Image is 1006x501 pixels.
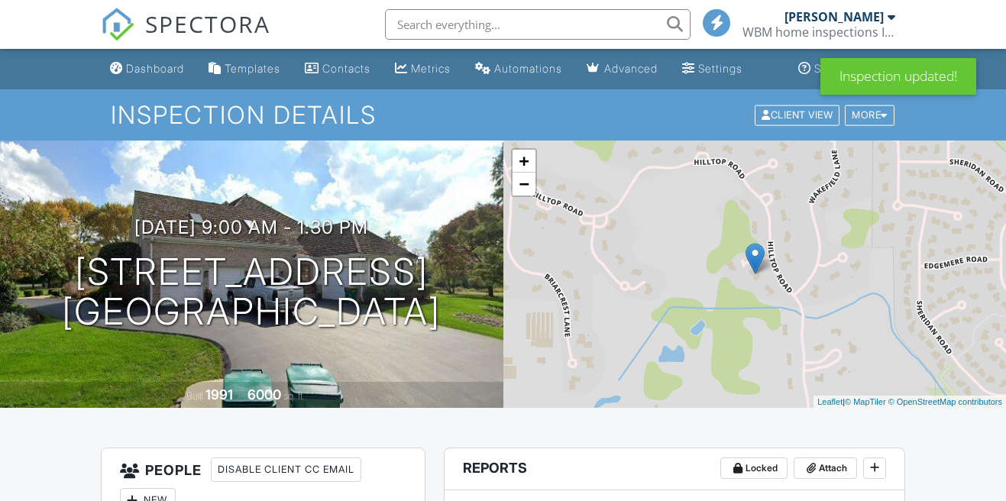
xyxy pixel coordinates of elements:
a: Settings [676,55,749,83]
div: | [814,396,1006,409]
h1: Inspection Details [111,102,896,128]
div: WBM home inspections Inc [742,24,895,40]
div: [PERSON_NAME] [784,9,884,24]
a: Zoom out [513,173,535,196]
div: Disable Client CC Email [211,457,361,482]
div: 6000 [247,386,281,402]
a: © OpenStreetMap contributors [888,397,1002,406]
img: The Best Home Inspection Software - Spectora [101,8,134,41]
div: Templates [225,62,280,75]
a: Leaflet [817,397,843,406]
span: SPECTORA [145,8,270,40]
input: Search everything... [385,9,691,40]
a: Support Center [792,55,902,83]
div: 1991 [205,386,233,402]
div: Dashboard [126,62,184,75]
h3: [DATE] 9:00 am - 1:30 pm [134,217,368,238]
a: Dashboard [104,55,190,83]
div: Metrics [411,62,451,75]
a: Templates [202,55,286,83]
h1: [STREET_ADDRESS] [GEOGRAPHIC_DATA] [62,252,441,333]
a: Zoom in [513,150,535,173]
div: More [845,105,894,125]
a: Metrics [389,55,457,83]
div: Advanced [604,62,658,75]
a: © MapTiler [845,397,886,406]
div: Contacts [322,62,370,75]
div: Settings [698,62,742,75]
div: Automations [494,62,562,75]
a: Client View [753,108,843,120]
a: Automations (Basic) [469,55,568,83]
span: sq. ft. [283,390,305,402]
span: Built [186,390,203,402]
a: Advanced [581,55,664,83]
div: Client View [755,105,839,125]
a: SPECTORA [101,21,270,53]
div: Support Center [814,62,896,75]
a: Contacts [299,55,377,83]
div: Inspection updated! [820,58,976,95]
